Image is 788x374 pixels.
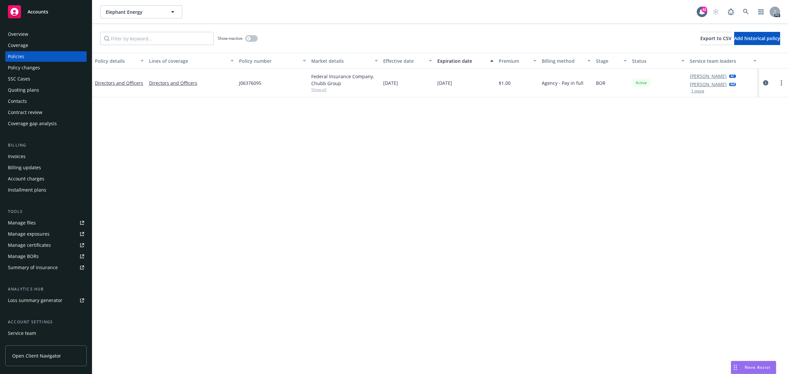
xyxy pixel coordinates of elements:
div: Installment plans [8,185,46,195]
span: Show all [311,87,378,92]
div: Loss summary generator [8,295,62,306]
a: Manage files [5,218,87,228]
a: Manage certificates [5,240,87,250]
div: Policy details [95,58,137,64]
div: Manage certificates [8,240,51,250]
a: Loss summary generator [5,295,87,306]
div: Coverage gap analysis [8,118,57,129]
div: Billing updates [8,162,41,173]
div: Federal Insurance Company, Chubb Group [311,73,378,87]
div: Expiration date [437,58,486,64]
div: SSC Cases [8,74,30,84]
div: Account settings [5,319,87,325]
div: Sales relationships [8,339,50,350]
div: Status [632,58,677,64]
a: [PERSON_NAME] [690,81,727,88]
div: Manage exposures [8,229,50,239]
button: Export to CSV [700,32,732,45]
a: Summary of insurance [5,262,87,273]
span: Elephant Energy [106,9,163,15]
span: Active [635,80,648,86]
a: circleInformation [762,79,770,87]
div: Policy changes [8,62,40,73]
div: Premium [499,58,530,64]
span: BOR [596,80,605,86]
div: Tools [5,208,87,215]
div: Policies [8,51,24,62]
div: Market details [311,58,371,64]
button: Market details [309,53,381,69]
div: Contacts [8,96,27,106]
div: Service team [8,328,36,339]
span: Export to CSV [700,35,732,41]
a: Contacts [5,96,87,106]
a: Policies [5,51,87,62]
a: Installment plans [5,185,87,195]
button: Premium [496,53,539,69]
span: [DATE] [383,80,398,86]
a: Account charges [5,174,87,184]
button: Service team leaders [687,53,759,69]
a: Invoices [5,151,87,162]
div: Manage BORs [8,251,39,262]
span: [DATE] [437,80,452,86]
a: Directors and Officers [149,80,234,86]
button: Billing method [539,53,593,69]
a: SSC Cases [5,74,87,84]
span: Agency - Pay in full [542,80,583,86]
a: Directors and Officers [95,80,143,86]
a: Start snowing [709,5,722,18]
div: Coverage [8,40,28,51]
a: Switch app [755,5,768,18]
div: Overview [8,29,28,39]
a: Manage exposures [5,229,87,239]
div: Contract review [8,107,42,118]
button: Expiration date [435,53,496,69]
div: Manage files [8,218,36,228]
div: 42 [701,7,707,12]
span: Accounts [28,9,48,14]
a: Contract review [5,107,87,118]
a: Policy changes [5,62,87,73]
button: Lines of coverage [146,53,236,69]
button: Status [629,53,687,69]
span: $1.00 [499,80,511,86]
button: Policy number [236,53,309,69]
div: Analytics hub [5,286,87,292]
a: Service team [5,328,87,339]
div: Effective date [383,58,425,64]
div: Drag to move [731,361,739,374]
a: Report a Bug [724,5,737,18]
a: Sales relationships [5,339,87,350]
a: Overview [5,29,87,39]
a: Coverage gap analysis [5,118,87,129]
div: Stage [596,58,620,64]
div: Summary of insurance [8,262,58,273]
button: Effective date [381,53,435,69]
button: Nova Assist [731,361,776,374]
div: Quoting plans [8,85,39,95]
a: Search [739,5,753,18]
div: Billing method [542,58,583,64]
input: Filter by keyword... [100,32,214,45]
button: Policy details [92,53,146,69]
a: Manage BORs [5,251,87,262]
span: Add historical policy [734,35,780,41]
button: Stage [593,53,629,69]
a: more [777,79,785,87]
span: Open Client Navigator [12,352,61,359]
span: Show inactive [218,35,243,41]
a: Billing updates [5,162,87,173]
button: 1 more [691,89,704,93]
div: Lines of coverage [149,58,227,64]
a: Quoting plans [5,85,87,95]
div: Policy number [239,58,299,64]
a: [PERSON_NAME] [690,73,727,80]
div: Invoices [8,151,26,162]
span: J06376095 [239,80,261,86]
a: Coverage [5,40,87,51]
button: Elephant Energy [100,5,182,18]
div: Billing [5,142,87,149]
div: Service team leaders [690,58,750,64]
